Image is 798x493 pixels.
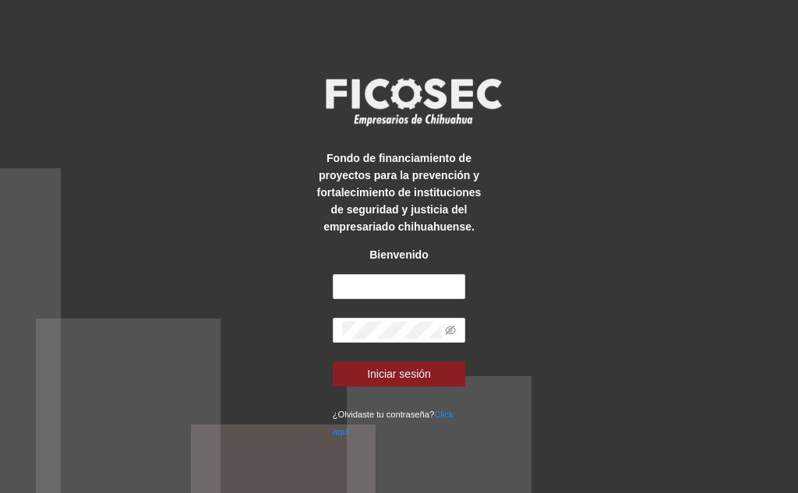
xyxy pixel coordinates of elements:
[333,410,454,436] small: ¿Olvidaste tu contraseña?
[367,365,431,382] span: Iniciar sesión
[369,248,428,261] strong: Bienvenido
[316,73,510,131] img: logo
[317,152,482,233] strong: Fondo de financiamiento de proyectos para la prevención y fortalecimiento de instituciones de seg...
[333,361,466,386] button: Iniciar sesión
[333,410,454,436] a: Click aqui
[445,325,456,336] span: eye-invisible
